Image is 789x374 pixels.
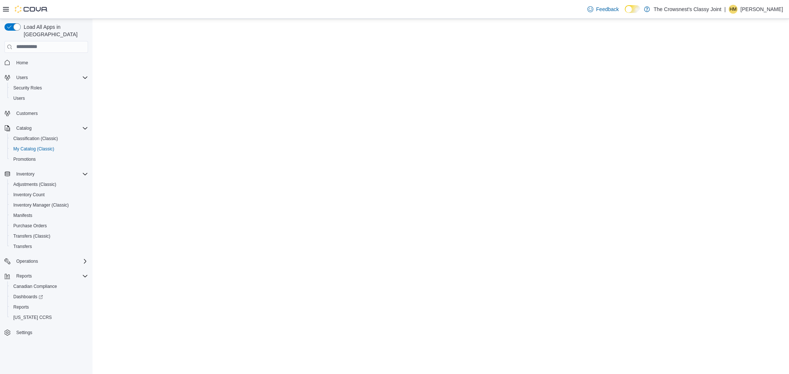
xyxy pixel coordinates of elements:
[7,312,91,323] button: [US_STATE] CCRS
[10,94,28,103] a: Users
[13,170,88,178] span: Inventory
[13,257,88,266] span: Operations
[1,327,91,338] button: Settings
[7,302,91,312] button: Reports
[584,2,622,17] a: Feedback
[16,75,28,81] span: Users
[16,110,38,116] span: Customers
[1,123,91,133] button: Catalog
[741,5,783,14] p: [PERSON_NAME]
[10,232,88,241] span: Transfers (Classic)
[10,292,88,301] span: Dashboards
[13,314,52,320] span: [US_STATE] CCRS
[10,242,88,251] span: Transfers
[7,281,91,292] button: Canadian Compliance
[10,201,88,210] span: Inventory Manager (Classic)
[730,5,737,14] span: HM
[1,169,91,179] button: Inventory
[10,180,59,189] a: Adjustments (Classic)
[13,244,32,249] span: Transfers
[10,282,60,291] a: Canadian Compliance
[13,58,88,67] span: Home
[7,190,91,200] button: Inventory Count
[10,180,88,189] span: Adjustments (Classic)
[13,73,88,82] span: Users
[10,211,88,220] span: Manifests
[10,144,88,153] span: My Catalog (Classic)
[13,283,57,289] span: Canadian Compliance
[13,170,37,178] button: Inventory
[7,221,91,231] button: Purchase Orders
[10,190,88,199] span: Inventory Count
[13,124,88,133] span: Catalog
[13,272,88,280] span: Reports
[10,282,88,291] span: Canadian Compliance
[7,83,91,93] button: Security Roles
[13,304,29,310] span: Reports
[1,72,91,83] button: Users
[10,313,88,322] span: Washington CCRS
[10,242,35,251] a: Transfers
[16,273,32,279] span: Reports
[10,84,45,92] a: Security Roles
[10,84,88,92] span: Security Roles
[13,328,88,337] span: Settings
[7,93,91,103] button: Users
[10,155,88,164] span: Promotions
[7,231,91,241] button: Transfers (Classic)
[654,5,721,14] p: The Crowsnest's Classy Joint
[10,221,50,230] a: Purchase Orders
[10,303,32,312] a: Reports
[1,108,91,119] button: Customers
[13,73,31,82] button: Users
[13,223,47,229] span: Purchase Orders
[729,5,738,14] div: Holly McQuarrie
[13,95,25,101] span: Users
[4,54,88,357] nav: Complex example
[7,292,91,302] a: Dashboards
[16,125,31,131] span: Catalog
[10,313,55,322] a: [US_STATE] CCRS
[16,330,32,336] span: Settings
[7,179,91,190] button: Adjustments (Classic)
[13,212,32,218] span: Manifests
[10,144,57,153] a: My Catalog (Classic)
[596,6,619,13] span: Feedback
[10,190,48,199] a: Inventory Count
[10,292,46,301] a: Dashboards
[724,5,726,14] p: |
[13,109,41,118] a: Customers
[13,181,56,187] span: Adjustments (Classic)
[16,60,28,66] span: Home
[10,134,61,143] a: Classification (Classic)
[13,233,50,239] span: Transfers (Classic)
[1,256,91,266] button: Operations
[13,328,35,337] a: Settings
[13,272,35,280] button: Reports
[10,94,88,103] span: Users
[7,210,91,221] button: Manifests
[13,202,69,208] span: Inventory Manager (Classic)
[10,201,72,210] a: Inventory Manager (Classic)
[13,58,31,67] a: Home
[13,294,43,300] span: Dashboards
[10,303,88,312] span: Reports
[7,154,91,164] button: Promotions
[13,85,42,91] span: Security Roles
[10,221,88,230] span: Purchase Orders
[13,109,88,118] span: Customers
[16,171,34,177] span: Inventory
[1,57,91,68] button: Home
[16,258,38,264] span: Operations
[10,134,88,143] span: Classification (Classic)
[13,156,36,162] span: Promotions
[1,271,91,281] button: Reports
[7,241,91,252] button: Transfers
[10,211,35,220] a: Manifests
[10,155,39,164] a: Promotions
[13,124,34,133] button: Catalog
[21,23,88,38] span: Load All Apps in [GEOGRAPHIC_DATA]
[7,144,91,154] button: My Catalog (Classic)
[13,136,58,142] span: Classification (Classic)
